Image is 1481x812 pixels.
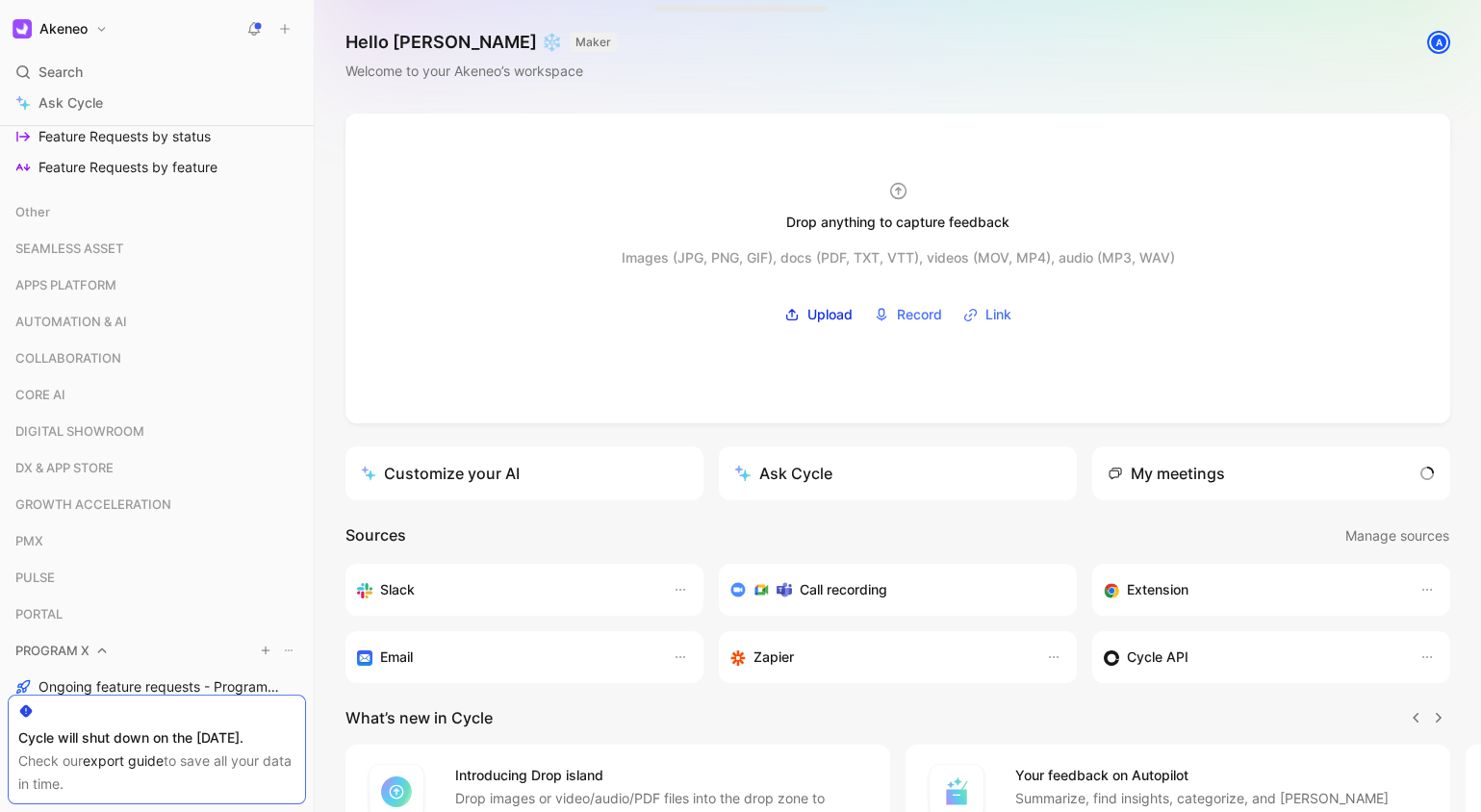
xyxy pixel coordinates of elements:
span: PROGRAM X [15,641,89,660]
div: PORTAL [8,599,306,628]
div: DX & APP STORE [8,453,306,482]
button: Ask Cycle [719,446,1077,500]
div: APPS PLATFORM [8,270,306,299]
span: PMX [15,531,43,550]
h4: Your feedback on Autopilot [1015,764,1427,787]
span: CORE AI [15,385,65,404]
div: CORE AI [8,380,306,415]
h2: Sources [345,523,406,548]
div: PMX [8,526,306,561]
div: GROWTH ACCELERATION [8,490,306,524]
div: Ask Cycle [734,462,832,485]
div: PROGRAM X [8,636,306,665]
label: Upload [778,300,859,329]
h3: Zapier [753,646,794,669]
div: DX & APP STORE [8,453,306,488]
span: Record [897,303,942,326]
div: Forward emails to your feedback inbox [357,646,653,669]
span: GROWTH ACCELERATION [15,495,171,514]
div: Drop anything to capture feedback [786,211,1009,234]
div: Capture feedback from anywhere on the web [1104,578,1400,601]
h3: Slack [380,578,415,601]
button: Record [867,300,949,329]
div: PROGRAM XOngoing feature requests - Program XPIM • Conditional RulesFeedback to process - Program... [8,636,306,794]
div: DIGITAL SHOWROOM [8,417,306,445]
div: COLLABORATION [8,343,306,372]
div: AUTOMATION & AI [8,307,306,342]
span: Search [38,61,83,84]
div: SEAMLESS ASSET [8,234,306,268]
div: Capture feedback from thousands of sources with Zapier (survey results, recordings, sheets, etc). [730,646,1027,669]
span: COLLABORATION [15,348,121,368]
span: Ongoing feature requests - Program X [38,677,279,697]
div: Record & transcribe meetings from Zoom, Meet & Teams. [730,578,1050,601]
h1: Hello [PERSON_NAME] ❄️ [345,31,617,54]
div: Customize your AI [361,462,520,485]
div: Other [8,197,306,226]
div: PULSE [8,563,306,597]
h3: Call recording [800,578,887,601]
div: Images (JPG, PNG, GIF), docs (PDF, TXT, VTT), videos (MOV, MP4), audio (MP3, WAV) [622,246,1175,269]
div: PULSE [8,563,306,592]
span: DX & APP STORE [15,458,114,477]
button: Link [957,300,1018,329]
h4: Introducing Drop island [455,764,867,787]
button: MAKER [570,33,617,52]
div: DIGITAL SHOWROOM [8,417,306,451]
span: Link [985,303,1011,326]
span: DIGITAL SHOWROOM [15,421,144,441]
div: PMX [8,526,306,555]
span: PULSE [15,568,55,587]
div: Sync customers & send feedback from custom sources. Get inspired by our favorite use case [1104,646,1400,669]
div: Search [8,58,306,87]
h3: Cycle API [1127,646,1188,669]
div: Other [8,197,306,232]
span: APPS PLATFORM [15,275,116,294]
button: Manage sources [1344,523,1450,548]
h3: Email [380,646,413,669]
div: My meetings [1108,462,1225,485]
div: PORTAL [8,599,306,634]
span: AUTOMATION & AI [15,312,127,331]
a: Ongoing feature requests - Program X [8,672,306,701]
span: Manage sources [1345,524,1449,547]
span: SEAMLESS ASSET [15,239,123,258]
span: Other [15,202,50,221]
a: Feature Requests by feature [8,153,306,182]
h3: Extension [1127,578,1188,601]
div: SEAMLESS ASSET [8,234,306,263]
button: AkeneoAkeneo [8,15,113,42]
a: Feature Requests by status [8,122,306,151]
div: Sync your customers, send feedback and get updates in Slack [357,578,653,601]
div: Cycle will shut down on the [DATE]. [18,726,295,749]
a: Customize your AI [345,446,703,500]
span: Feature Requests by status [38,127,211,146]
div: AUTOMATION & AI [8,307,306,336]
div: GROWTH ACCELERATION [8,490,306,519]
h2: What’s new in Cycle [345,706,493,729]
span: Ask Cycle [38,91,103,114]
img: Akeneo [13,19,32,38]
div: Welcome to your Akeneo’s workspace [345,60,617,83]
div: APPS PLATFORM [8,270,306,305]
div: COLLABORATION [8,343,306,378]
div: Check our to save all your data in time. [18,749,295,796]
span: Feature Requests by feature [38,158,217,177]
span: PORTAL [15,604,63,623]
a: export guide [83,752,164,769]
div: A [1429,33,1448,52]
h1: Akeneo [39,20,88,38]
a: Ask Cycle [8,89,306,117]
div: CORE AI [8,380,306,409]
